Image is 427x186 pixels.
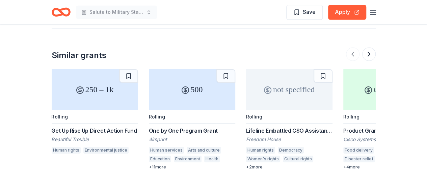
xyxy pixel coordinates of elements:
div: Rolling [246,113,262,119]
div: + 11 more [149,164,235,169]
div: One by One Program Grant [149,126,235,134]
div: Get Up Rise Up Direct Action Fund [52,126,138,134]
span: Save [303,7,316,16]
div: Environmental justice [83,147,129,153]
div: Health [204,155,220,162]
div: Beautiful Trouble [52,136,138,142]
button: Salute to Military Stars, Fundraiser, [DATE], October 34, 2025 [76,5,157,19]
div: + 2 more [246,164,332,169]
div: Rolling [52,113,68,119]
a: 250 – 1kRollingGet Up Rise Up Direct Action FundBeautiful TroubleHuman rightsEnvironmental justice [52,69,138,155]
span: Salute to Military Stars, Fundraiser, [DATE], October 34, 2025 [89,8,143,16]
button: Save [286,5,323,20]
div: Food delivery [343,147,374,153]
div: Rolling [149,113,165,119]
div: Rolling [343,113,359,119]
div: not specified [246,69,332,109]
div: Democracy [278,147,304,153]
div: 500 [149,69,235,109]
a: not specifiedRollingLifeline Embattled CSO Assistance FundFreedom HouseHuman rightsDemocracyWomen... [246,69,332,169]
a: Home [52,4,71,20]
div: Cultural rights [283,155,313,162]
div: Human rights [52,147,81,153]
div: Education [149,155,171,162]
a: 500RollingOne by One Program Grant4imprintHuman servicesArts and cultureEducationEnvironmentHealt... [149,69,235,169]
div: Arts and culture [187,147,221,153]
button: Apply [328,5,366,20]
div: 4imprint [149,136,235,142]
div: Lifeline Embattled CSO Assistance Fund [246,126,332,134]
div: Women's rights [246,155,280,162]
div: 250 – 1k [52,69,138,109]
div: Human services [149,147,184,153]
div: Environment [174,155,202,162]
div: Similar grants [52,50,106,61]
div: Disaster relief [343,155,375,162]
div: Freedom House [246,136,332,142]
div: Human rights [246,147,275,153]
